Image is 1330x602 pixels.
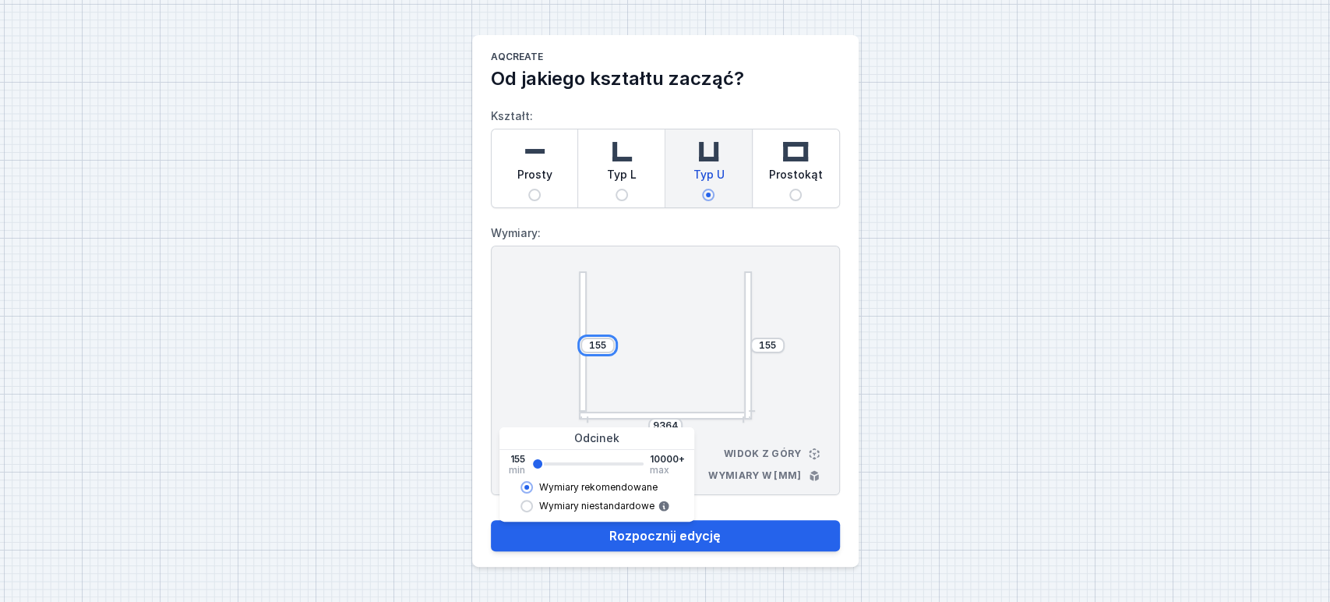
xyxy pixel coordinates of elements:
input: Wymiar [mm] [653,420,678,432]
input: Typ L [616,189,628,201]
span: Prosty [517,167,552,189]
span: max [650,466,669,475]
button: Rozpocznij edycję [491,520,840,551]
input: Prosty [528,189,541,201]
span: Typ L [607,167,637,189]
img: straight.svg [519,136,550,167]
div: Odcinek [499,427,694,450]
label: Wymiary: [491,221,840,246]
h1: AQcreate [491,51,840,66]
input: Typ U [702,189,714,201]
span: 10000+ [650,453,685,466]
span: Typ U [693,167,724,189]
span: Wymiary rekomendowane [539,481,658,494]
h2: Od jakiego kształtu zacząć? [491,66,840,91]
input: Prostokąt [789,189,802,201]
span: Wymiary niestandardowe [539,500,654,512]
img: rectangle.svg [780,136,811,167]
input: Wymiar [mm] [755,339,780,352]
span: 155 [510,453,525,466]
img: l-shaped.svg [606,136,637,167]
input: Wymiary rekomendowane [520,481,533,494]
input: Wymiar [mm] [585,339,610,352]
span: min [509,466,525,475]
input: Wymiary niestandardowe [520,500,533,512]
img: u-shaped.svg [693,136,724,167]
label: Kształt: [491,104,840,208]
span: Prostokąt [769,167,823,189]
